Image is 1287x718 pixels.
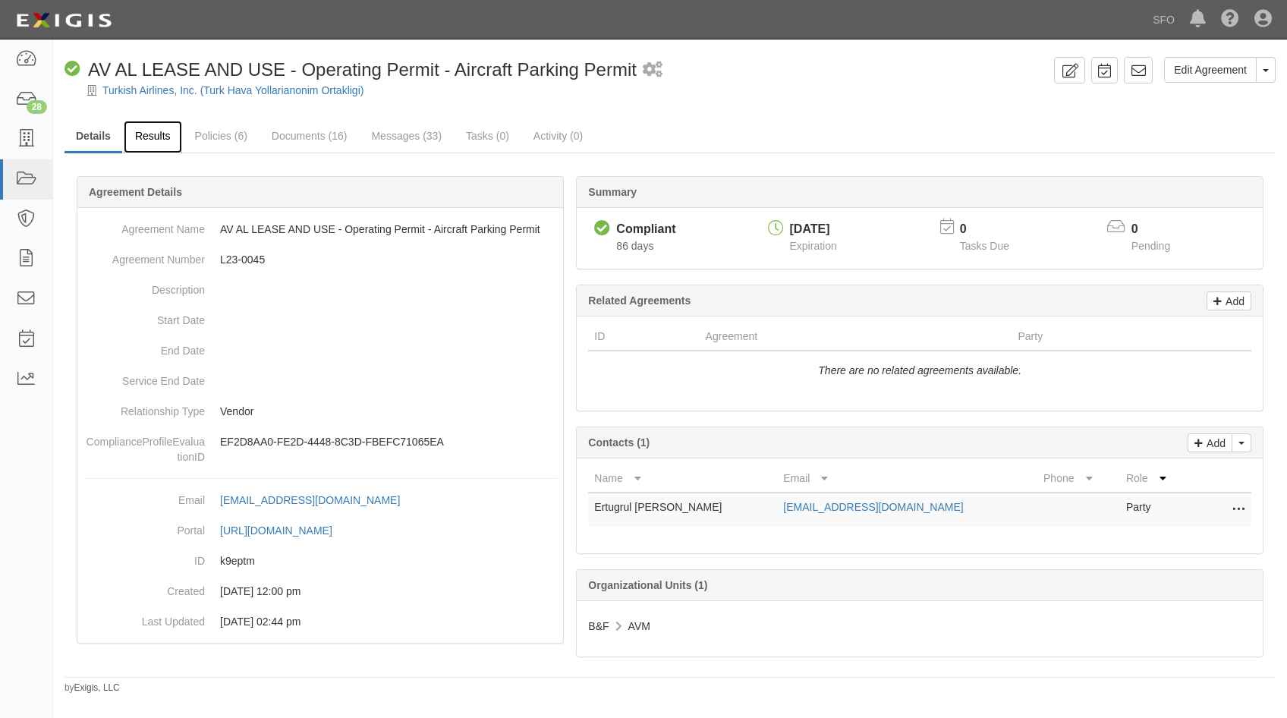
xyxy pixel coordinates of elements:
[83,515,205,538] dt: Portal
[588,294,691,307] b: Related Agreements
[83,335,205,358] dt: End Date
[83,214,205,237] dt: Agreement Name
[783,501,963,513] a: [EMAIL_ADDRESS][DOMAIN_NAME]
[74,682,120,693] a: Exigis, LLC
[65,61,80,77] i: Compliant
[83,366,205,389] dt: Service End Date
[220,434,557,449] p: EF2D8AA0-FE2D-4448-8C3D-FBEFC71065EA
[588,186,637,198] b: Summary
[88,59,637,80] span: AV AL LEASE AND USE - Operating Permit - Aircraft Parking Permit
[83,427,205,464] dt: ComplianceProfileEvaluationID
[11,7,116,34] img: logo-5460c22ac91f19d4615b14bd174203de0afe785f0fc80cf4dbbc73dc1793850b.png
[27,100,47,114] div: 28
[960,221,1028,238] p: 0
[83,275,205,298] dt: Description
[1188,433,1232,452] a: Add
[124,121,182,153] a: Results
[83,396,205,419] dt: Relationship Type
[616,221,675,238] div: Compliant
[83,576,557,606] dd: [DATE] 12:00 pm
[1203,434,1226,452] p: Add
[1164,57,1257,83] a: Edit Agreement
[65,57,637,83] div: AV AL LEASE AND USE - Operating Permit - Aircraft Parking Permit
[83,396,557,427] dd: Vendor
[1120,493,1191,527] td: Party
[1120,464,1191,493] th: Role
[1145,5,1182,35] a: SFO
[83,606,557,637] dd: [DATE] 02:44 pm
[594,221,610,237] i: Compliant
[83,546,205,568] dt: ID
[184,121,259,151] a: Policies (6)
[1131,221,1189,238] p: 0
[588,323,699,351] th: ID
[220,493,400,508] div: [EMAIL_ADDRESS][DOMAIN_NAME]
[102,84,363,96] a: Turkish Airlines, Inc. (Turk Hava Yollarianonim Ortakligi)
[89,186,182,198] b: Agreement Details
[522,121,594,151] a: Activity (0)
[65,121,122,153] a: Details
[960,240,1009,252] span: Tasks Due
[83,606,205,629] dt: Last Updated
[777,464,1037,493] th: Email
[83,305,205,328] dt: Start Date
[83,244,557,275] dd: L23-0045
[83,576,205,599] dt: Created
[790,240,837,252] span: Expiration
[220,494,417,506] a: [EMAIL_ADDRESS][DOMAIN_NAME]
[1012,323,1192,351] th: Party
[83,214,557,244] dd: AV AL LEASE AND USE - Operating Permit - Aircraft Parking Permit
[1207,291,1251,310] a: Add
[588,620,609,632] span: B&F
[700,323,1012,351] th: Agreement
[616,240,653,252] span: Since 06/10/2025
[260,121,359,151] a: Documents (16)
[588,493,777,527] td: Ertugrul [PERSON_NAME]
[220,524,349,537] a: [URL][DOMAIN_NAME]
[588,579,707,591] b: Organizational Units (1)
[818,364,1021,376] i: There are no related agreements available.
[360,121,453,151] a: Messages (33)
[65,682,120,694] small: by
[1221,11,1239,29] i: Help Center - Complianz
[790,221,837,238] div: [DATE]
[1037,464,1120,493] th: Phone
[1131,240,1170,252] span: Pending
[1222,292,1245,310] p: Add
[628,620,650,632] span: AVM
[83,546,557,576] dd: k9eptm
[83,244,205,267] dt: Agreement Number
[588,464,777,493] th: Name
[83,485,205,508] dt: Email
[455,121,521,151] a: Tasks (0)
[588,436,650,449] b: Contacts (1)
[643,62,662,78] i: 1 scheduled workflow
